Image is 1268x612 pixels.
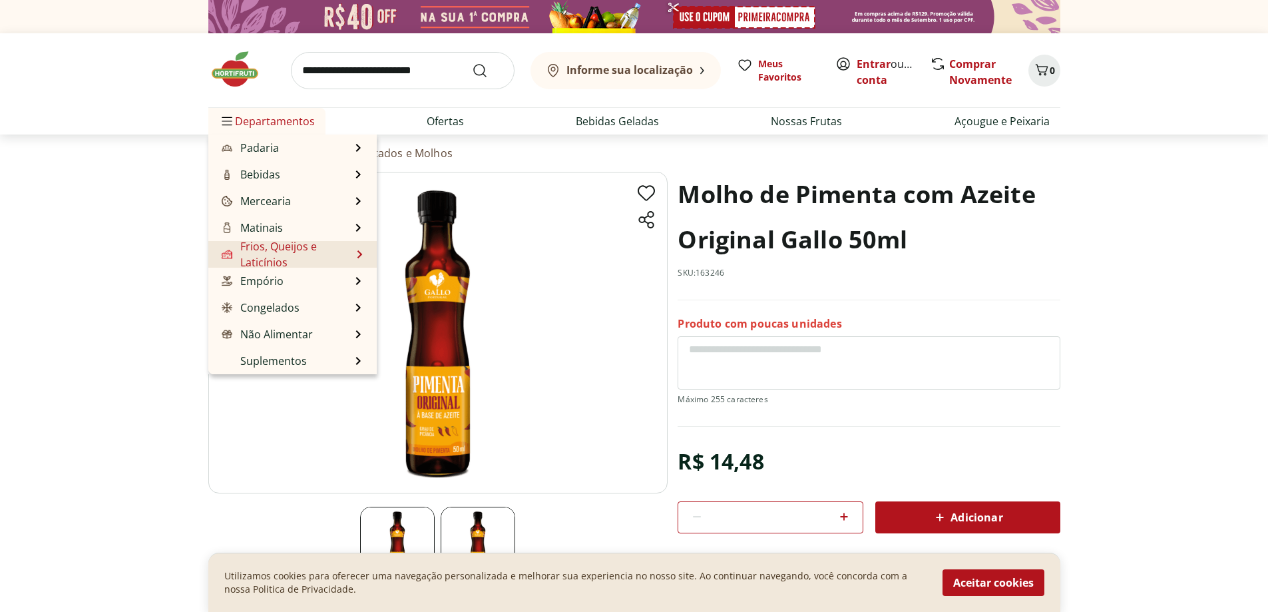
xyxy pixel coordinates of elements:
[360,507,435,581] img: Principal
[219,193,291,209] a: MerceariaMercearia
[219,353,307,369] a: SuplementosSuplementos
[875,501,1060,533] button: Adicionar
[566,63,693,77] b: Informe sua localização
[678,443,763,480] div: R$ 14,48
[219,105,235,137] button: Menu
[678,268,724,278] p: SKU: 163246
[1028,55,1060,87] button: Carrinho
[222,196,232,206] img: Mercearia
[678,172,1060,262] h1: Molho de Pimenta com Azeite Original Gallo 50ml
[222,329,232,340] img: Não Alimentar
[222,143,232,153] img: Padaria
[222,356,232,366] img: Suplementos
[219,238,351,270] a: Frios, Queijos e LaticíniosFrios, Queijos e Laticínios
[576,113,659,129] a: Bebidas Geladas
[222,249,232,260] img: Frios, Queijos e Laticínios
[857,56,916,88] span: ou
[1050,64,1055,77] span: 0
[857,57,891,71] a: Entrar
[954,113,1050,129] a: Açougue e Peixaria
[737,57,819,84] a: Meus Favoritos
[427,113,464,129] a: Ofertas
[857,57,930,87] a: Criar conta
[222,222,232,233] img: Matinais
[208,49,275,89] img: Hortifruti
[219,273,284,289] a: EmpórioEmpório
[949,57,1012,87] a: Comprar Novamente
[530,52,721,89] button: Informe sua localização
[222,276,232,286] img: Empório
[208,172,668,493] img: Principal
[224,569,927,596] p: Utilizamos cookies para oferecer uma navegação personalizada e melhorar sua experiencia no nosso ...
[219,300,300,316] a: CongeladosCongelados
[219,140,279,156] a: PadariaPadaria
[758,57,819,84] span: Meus Favoritos
[472,63,504,79] button: Submit Search
[932,509,1002,525] span: Adicionar
[678,316,841,331] p: Produto com poucas unidades
[340,147,453,159] a: Atomatados e Molhos
[219,166,280,182] a: BebidasBebidas
[219,220,283,236] a: MatinaisMatinais
[943,569,1044,596] button: Aceitar cookies
[291,52,515,89] input: search
[222,169,232,180] img: Bebidas
[441,507,515,581] img: Principal
[219,105,315,137] span: Departamentos
[771,113,842,129] a: Nossas Frutas
[222,302,232,313] img: Congelados
[219,326,313,342] a: Não AlimentarNão Alimentar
